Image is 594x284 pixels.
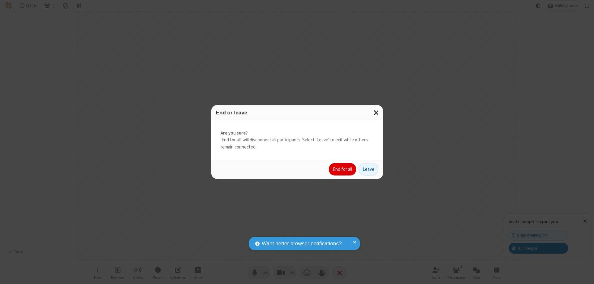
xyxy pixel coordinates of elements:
h3: End or leave [216,110,378,116]
span: Want better browser notifications? [262,240,342,248]
button: End for all [329,163,356,175]
strong: Are you sure? [221,130,374,137]
div: 'End for all' will disconnect all participants. Select 'Leave' to exit while others remain connec... [211,120,383,160]
button: Close modal [370,105,383,120]
button: Leave [359,163,378,175]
